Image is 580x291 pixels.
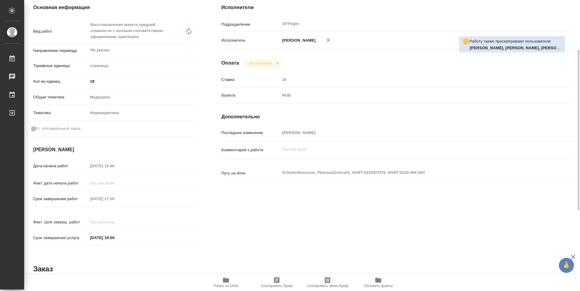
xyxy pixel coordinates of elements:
[280,168,544,178] textarea: /Clients/Novartos_Pharma/Orders/S_NVRT-5230/DTP/S_NVRT-5230-WK-003
[261,284,292,288] span: Скопировать бриф
[33,110,88,116] p: Тематика
[561,259,572,272] span: 🙏
[214,284,238,288] span: Папка на Drive
[88,77,197,86] input: ✎ Введи что-нибудь
[364,284,393,288] span: Обновить файлы
[322,34,335,47] button: Удалить исполнителя
[247,61,274,66] button: Не оплачена
[33,4,197,11] h4: Основная информация
[33,78,88,85] p: Кол-во единиц
[251,274,302,291] button: Скопировать бриф
[33,180,88,186] p: Факт. дата начала работ
[470,45,562,51] p: Васильева Ольга, Носкова Анна, Оксютович Ирина, Панькина Анна
[88,108,197,118] div: Фармацевтика
[280,75,544,84] input: Пустое поле
[559,258,574,273] button: 🙏
[353,274,404,291] button: Обновить файлы
[302,274,353,291] button: Скопировать мини-бриф
[88,179,141,187] input: Пустое поле
[33,219,88,225] p: Факт. срок заверш. работ
[221,77,280,83] p: Ставка
[33,235,88,241] p: Срок завершения услуги
[221,130,280,136] p: Последнее изменение
[221,4,573,11] h4: Исполнители
[88,233,141,242] input: ✎ Введи что-нибудь
[33,163,88,169] p: Дата начала работ
[280,128,544,137] input: Пустое поле
[244,59,281,67] div: Не оплачена
[33,63,88,69] p: Тарифные единицы
[88,92,197,102] div: Медицина
[221,21,280,27] p: Подразделение
[221,170,280,176] p: Путь на drive
[221,113,573,120] h4: Дополнительно
[469,38,551,44] p: Работу также просматривают пользователи
[42,126,80,132] span: Нотариальный заказ
[221,59,239,67] h4: Оплата
[33,196,88,202] p: Срок завершения работ
[88,218,141,226] input: Пустое поле
[88,161,141,170] input: Пустое поле
[221,147,280,153] p: Комментарий к работе
[280,90,544,101] div: RUB
[221,37,280,43] p: Исполнитель
[33,264,53,274] h2: Заказ
[88,61,197,71] div: страница
[280,37,316,43] p: [PERSON_NAME]
[33,94,88,100] p: Общая тематика
[33,48,88,54] p: Направление перевода
[88,194,141,203] input: Пустое поле
[33,28,88,34] p: Вид работ
[307,284,348,288] span: Скопировать мини-бриф
[201,274,251,291] button: Папка на Drive
[33,146,197,153] h4: [PERSON_NAME]
[221,92,280,98] p: Валюта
